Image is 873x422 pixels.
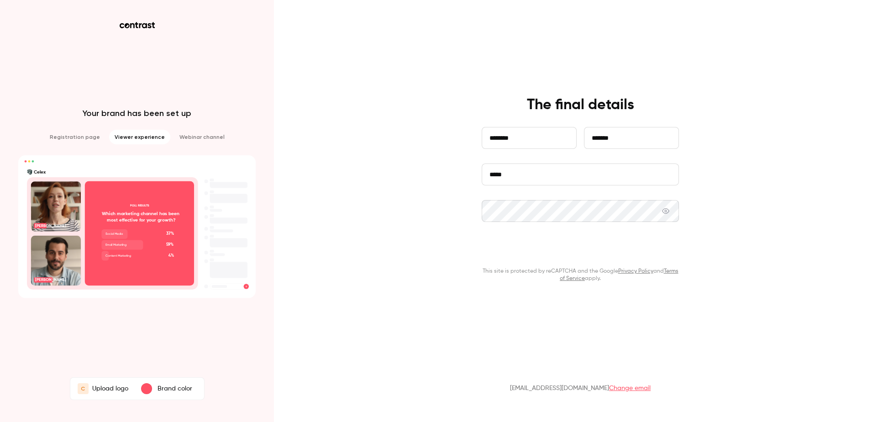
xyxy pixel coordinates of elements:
a: Privacy Policy [618,269,653,274]
p: This site is protected by reCAPTCHA and the Google and apply. [482,268,679,282]
span: C [81,385,85,393]
button: Continue [482,238,679,260]
button: Brand color [134,380,202,398]
p: Brand color [158,384,192,393]
li: Viewer experience [109,130,170,144]
li: Registration page [44,130,105,144]
a: Change email [609,385,651,391]
p: Your brand has been set up [83,108,191,119]
p: [EMAIL_ADDRESS][DOMAIN_NAME] [510,384,651,393]
li: Webinar channel [174,130,230,144]
h4: The final details [527,96,634,114]
label: CUpload logo [72,380,134,398]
